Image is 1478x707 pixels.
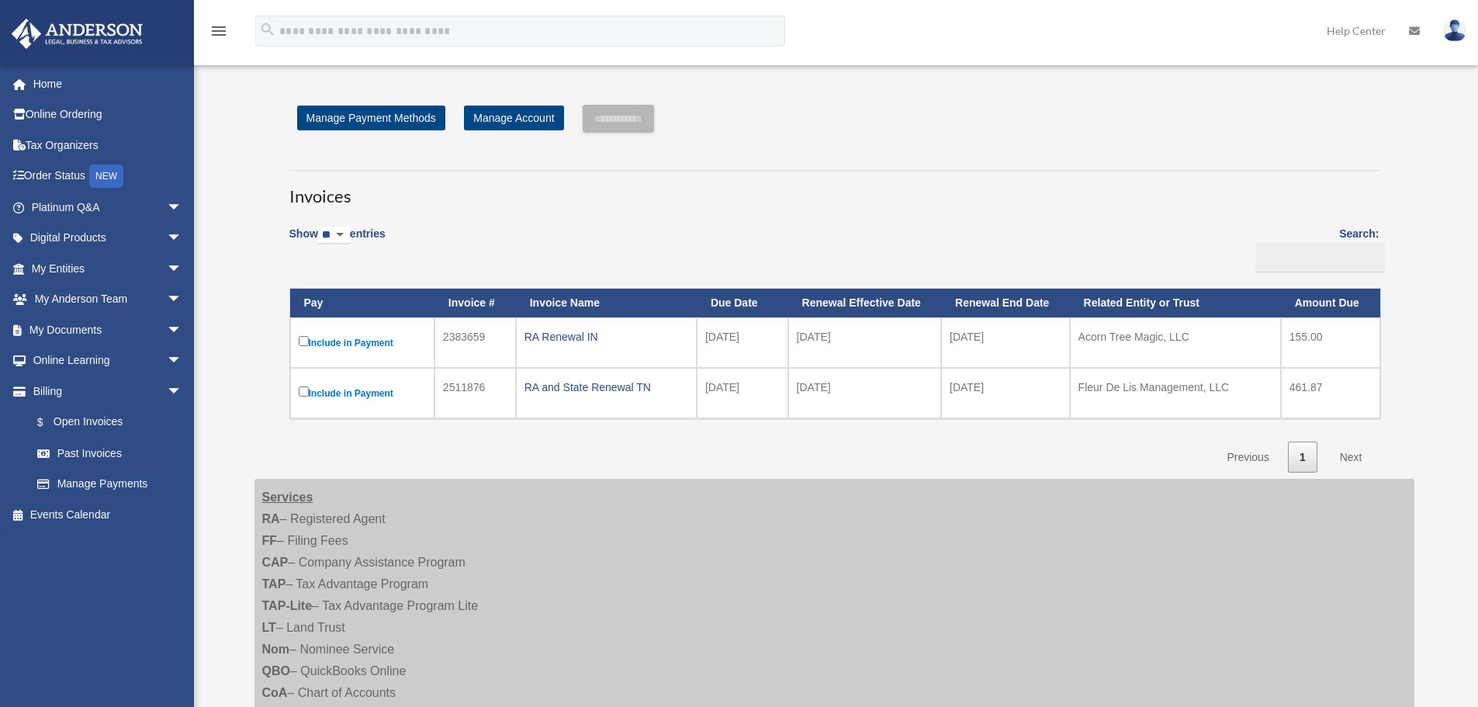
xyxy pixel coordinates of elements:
td: 461.87 [1281,368,1380,418]
label: Show entries [289,224,386,260]
strong: TAP [262,577,286,591]
label: Include in Payment [299,333,426,352]
a: Home [11,68,206,99]
input: Include in Payment [299,386,309,397]
strong: Nom [262,643,290,656]
a: Online Learningarrow_drop_down [11,345,206,376]
a: Past Invoices [22,438,198,469]
span: arrow_drop_down [167,284,198,316]
td: [DATE] [941,368,1070,418]
h3: Invoices [289,170,1379,209]
a: Tax Organizers [11,130,206,161]
td: 2383659 [434,317,516,368]
td: [DATE] [697,368,788,418]
th: Pay: activate to sort column descending [290,289,434,317]
td: [DATE] [788,317,941,368]
strong: CAP [262,556,289,569]
th: Due Date: activate to sort column ascending [697,289,788,317]
th: Renewal Effective Date: activate to sort column ascending [788,289,941,317]
th: Amount Due: activate to sort column ascending [1281,289,1380,317]
a: menu [209,27,228,40]
span: arrow_drop_down [167,253,198,285]
img: Anderson Advisors Platinum Portal [7,19,147,49]
a: My Entitiesarrow_drop_down [11,253,206,284]
div: RA and State Renewal TN [524,376,688,398]
strong: CoA [262,686,288,699]
span: arrow_drop_down [167,314,198,346]
label: Include in Payment [299,383,426,403]
a: Manage Account [464,106,563,130]
td: 155.00 [1281,317,1380,368]
th: Related Entity or Trust: activate to sort column ascending [1070,289,1281,317]
td: [DATE] [941,317,1070,368]
a: 1 [1288,442,1317,473]
a: My Anderson Teamarrow_drop_down [11,284,206,315]
th: Invoice #: activate to sort column ascending [434,289,516,317]
span: $ [46,413,54,432]
a: Previous [1215,442,1280,473]
div: RA Renewal IN [524,326,688,348]
a: $Open Invoices [22,407,190,438]
a: Billingarrow_drop_down [11,376,198,407]
img: User Pic [1443,19,1466,42]
th: Renewal End Date: activate to sort column ascending [941,289,1070,317]
div: NEW [89,165,123,188]
strong: TAP-Lite [262,599,313,612]
span: arrow_drop_down [167,223,198,255]
strong: QBO [262,664,290,678]
a: Next [1328,442,1374,473]
a: Digital Productsarrow_drop_down [11,223,206,254]
td: Acorn Tree Magic, LLC [1070,317,1281,368]
a: Manage Payment Methods [297,106,445,130]
strong: RA [262,512,280,525]
th: Invoice Name: activate to sort column ascending [516,289,697,317]
span: arrow_drop_down [167,192,198,224]
a: Platinum Q&Aarrow_drop_down [11,192,206,223]
strong: FF [262,534,278,547]
label: Search: [1250,224,1379,272]
td: 2511876 [434,368,516,418]
strong: Services [262,490,313,504]
td: Fleur De Lis Management, LLC [1070,368,1281,418]
a: My Documentsarrow_drop_down [11,314,206,345]
a: Events Calendar [11,499,206,530]
i: search [259,21,276,38]
span: arrow_drop_down [167,345,198,377]
span: arrow_drop_down [167,376,198,407]
a: Online Ordering [11,99,206,130]
i: menu [209,22,228,40]
select: Showentries [318,227,350,244]
strong: LT [262,621,276,634]
td: [DATE] [697,317,788,368]
a: Manage Payments [22,469,198,500]
input: Include in Payment [299,336,309,346]
td: [DATE] [788,368,941,418]
input: Search: [1255,243,1385,272]
a: Order StatusNEW [11,161,206,192]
